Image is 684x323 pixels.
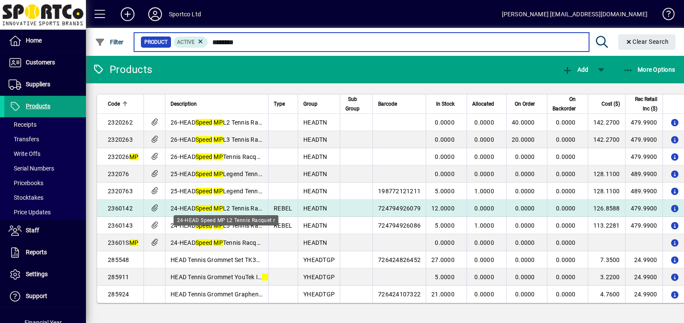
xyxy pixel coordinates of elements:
span: 0.0000 [515,222,535,229]
span: 0.0000 [556,188,576,195]
em: Speed [195,171,212,177]
div: Sub Group [345,94,367,113]
em: MP [129,153,139,160]
span: 0.0000 [474,153,494,160]
span: 21.0000 [431,291,455,298]
div: Sportco Ltd [169,7,201,21]
div: [PERSON_NAME] [EMAIL_ADDRESS][DOMAIN_NAME] [502,7,647,21]
td: 142.2700 [588,114,625,131]
span: 0.0000 [435,136,455,143]
em: MP [214,188,223,195]
span: 25-HEAD Legend Tennis Racquet [171,171,287,177]
span: 2320263 [108,136,133,143]
a: Support [4,286,86,307]
span: 12.0000 [431,205,455,212]
span: 0.0000 [515,291,535,298]
span: 0.0000 [515,153,535,160]
span: Reports [26,249,47,256]
span: 0.0000 [515,171,535,177]
em: MP [214,222,223,229]
span: Support [26,293,47,299]
span: 0.0000 [474,239,494,246]
span: 232076 [108,171,129,177]
span: 26-HEAD L3 Tennis Racquet [171,136,274,143]
span: 0.0000 [556,119,576,126]
span: 20.0000 [512,136,535,143]
span: Receipts [9,121,37,128]
span: 726424826452 [378,256,421,263]
td: 489.9900 [625,165,663,183]
span: 0.0000 [515,188,535,195]
span: YHEADTGP [303,291,335,298]
div: Code [108,99,138,109]
span: 724794926086 [378,222,421,229]
td: 24.9900 [625,286,663,303]
em: Speed [195,136,212,143]
span: Code [108,99,120,109]
span: 1.0000 [474,222,494,229]
em: MP [214,136,223,143]
td: 24.9900 [625,268,663,286]
span: 0.0000 [474,136,494,143]
span: 726424107322 [378,291,421,298]
span: 232026 [108,153,138,160]
td: 479.9900 [625,217,663,234]
td: 113.2281 [588,217,625,234]
span: 26-HEAD Tennis Racquet [171,153,265,160]
span: HEAD Tennis Grommet Set TK339 G360 & G360+ , Lite [171,256,352,263]
div: 24-HEAD Speed MP L2 Tennis Racquet r [174,215,278,225]
span: Active [177,39,195,45]
em: MP [214,153,223,160]
span: 0.0000 [556,136,576,143]
span: Allocated [472,99,494,109]
span: HEAD Tennis Grommet Graphene XT/Touch & S16/19 [171,291,343,298]
span: Barcode [378,99,397,109]
em: MP [214,171,223,177]
span: 0.0000 [515,205,535,212]
span: 40.0000 [512,119,535,126]
td: 142.2700 [588,131,625,148]
a: Home [4,30,86,52]
span: 2320262 [108,119,133,126]
span: More Options [623,66,675,73]
span: YHEADTGP [303,256,335,263]
span: Pricebooks [9,180,43,186]
span: 5.0000 [435,274,455,280]
em: Speed [195,222,212,229]
span: Products [26,103,50,110]
span: 25-HEAD Legend Tennis Racquet L3 [171,188,296,195]
span: 0.0000 [515,274,535,280]
a: Receipts [4,117,86,132]
button: Add [560,62,590,77]
span: 0.0000 [556,239,576,246]
span: Filter [95,39,124,46]
a: Serial Numbers [4,161,86,176]
td: 4.7600 [588,286,625,303]
button: Filter [93,34,126,50]
span: Cost ($) [602,99,620,109]
span: HEADTN [303,136,327,143]
span: 2360142 [108,205,133,212]
span: 2320763 [108,188,133,195]
a: Transfers [4,132,86,146]
span: Product [144,38,168,46]
div: Group [303,99,335,109]
td: 7.3500 [588,251,625,268]
span: 0.0000 [435,171,455,177]
span: 2360143 [108,222,133,229]
span: Sub Group [345,94,360,113]
em: Speed [195,239,212,246]
span: HEADTN [303,153,327,160]
td: 479.9900 [625,131,663,148]
span: 1.0000 [474,188,494,195]
span: 0.0000 [474,256,494,263]
span: 0.0000 [515,239,535,246]
span: HEADTN [303,171,327,177]
div: In Stock [431,99,462,109]
td: 479.9900 [625,200,663,217]
span: Rec Retail Inc ($) [631,94,657,113]
div: Description [171,99,263,109]
button: Clear [618,34,676,50]
a: Knowledge Base [656,2,673,30]
span: HEADTN [303,239,327,246]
